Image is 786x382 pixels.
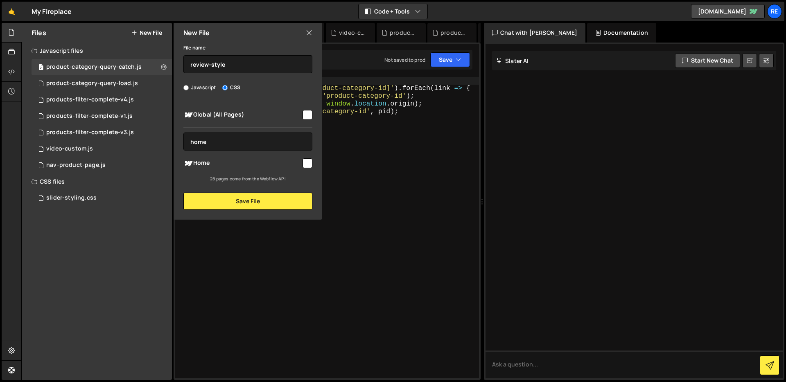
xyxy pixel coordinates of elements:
[32,92,172,108] div: 16528/44931.js
[32,108,172,124] div: 16528/44900.js
[183,55,312,73] input: Name
[22,43,172,59] div: Javascript files
[46,145,93,153] div: video-custom.js
[32,75,172,92] div: 16528/44870.js
[2,2,22,21] a: 🤙
[384,56,425,63] div: Not saved to prod
[390,29,416,37] div: products-filter-complete-v4.js
[131,29,162,36] button: New File
[183,133,312,151] input: Search pages
[38,65,43,71] span: 2
[46,194,97,202] div: slider-styling.css
[183,110,301,120] span: Global (All Pages)
[587,23,656,43] div: Documentation
[484,23,585,43] div: Chat with [PERSON_NAME]
[46,96,134,103] div: products-filter-complete-v4.js
[430,52,470,67] button: Save
[46,80,138,87] div: product-category-query-load.js
[46,162,106,169] div: nav-product-page.js
[183,193,312,210] button: Save File
[222,85,228,90] input: CSS
[675,53,740,68] button: Start new chat
[22,173,172,190] div: CSS files
[440,29,467,37] div: products-filter-complete-v1.js
[496,57,529,65] h2: Slater AI
[210,176,285,182] small: 28 pages come from the Webflow API
[32,124,172,141] div: 16528/44920.js
[32,59,172,75] div: 16528/44866.js
[183,44,206,52] label: File name
[32,28,46,37] h2: Files
[767,4,782,19] a: Re
[359,4,427,19] button: Code + Tools
[183,85,189,90] input: Javascript
[183,158,301,168] span: Home
[339,29,365,37] div: video-custom.js
[32,7,72,16] div: My Fireplace
[46,112,133,120] div: products-filter-complete-v1.js
[183,28,210,37] h2: New File
[32,190,175,206] div: 16528/44935.css
[32,141,172,157] div: 16528/44867.js
[691,4,765,19] a: [DOMAIN_NAME]
[46,129,134,136] div: products-filter-complete-v3.js
[32,157,172,173] div: 16528/44932.js
[46,63,142,71] div: product-category-query-catch.js
[222,83,240,92] label: CSS
[183,83,216,92] label: Javascript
